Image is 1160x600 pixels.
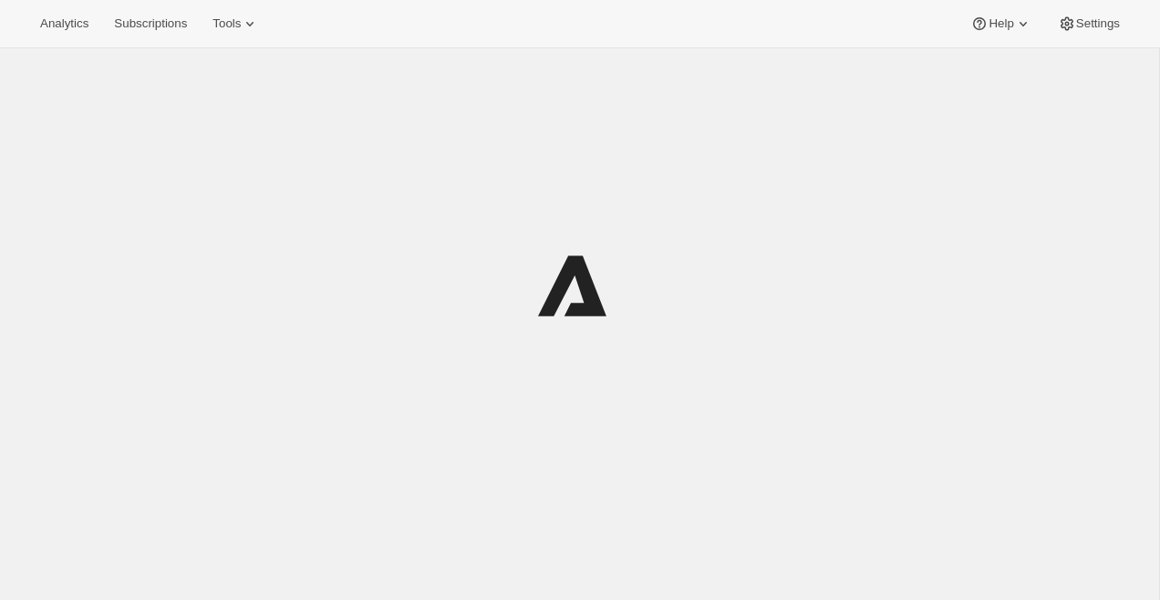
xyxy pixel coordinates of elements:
[1076,16,1120,31] span: Settings
[959,11,1042,36] button: Help
[29,11,99,36] button: Analytics
[114,16,187,31] span: Subscriptions
[989,16,1013,31] span: Help
[212,16,241,31] span: Tools
[40,16,88,31] span: Analytics
[202,11,270,36] button: Tools
[103,11,198,36] button: Subscriptions
[1047,11,1131,36] button: Settings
